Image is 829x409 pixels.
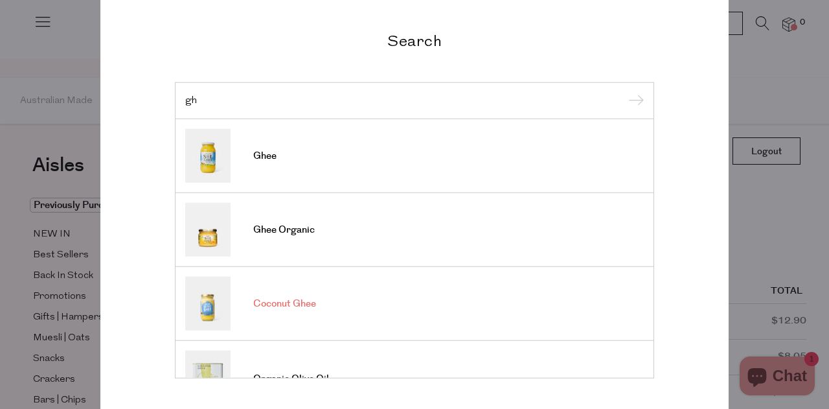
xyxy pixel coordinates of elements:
input: Search [185,95,644,105]
a: Coconut Ghee [185,277,644,331]
img: Ghee Organic [185,203,231,257]
a: Ghee [185,129,644,183]
a: Organic Olive Oil [185,351,644,408]
h2: Search [175,30,654,49]
img: Coconut Ghee [185,277,231,331]
a: Ghee Organic [185,203,644,257]
img: Organic Olive Oil [185,351,231,408]
span: Ghee Organic [253,224,315,237]
span: Organic Olive Oil [253,373,329,386]
span: Coconut Ghee [253,298,316,310]
span: Ghee [253,150,277,163]
img: Ghee [185,129,231,183]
